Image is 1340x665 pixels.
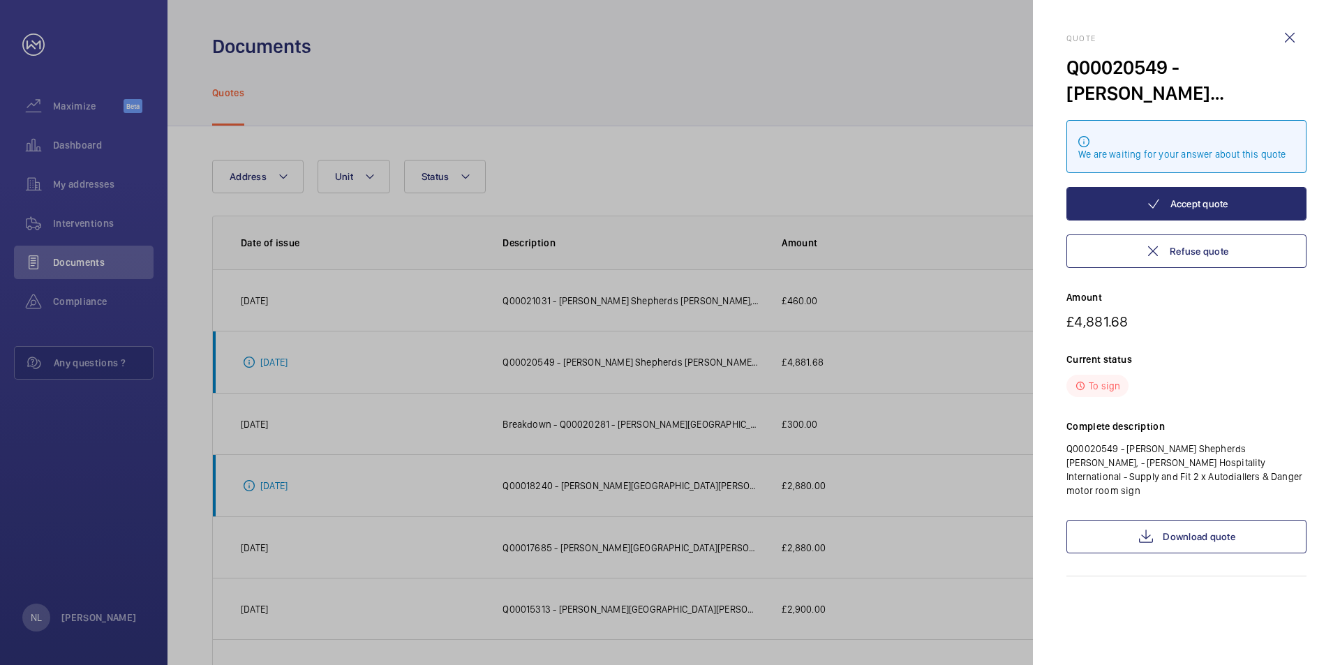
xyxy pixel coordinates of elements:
[1066,352,1306,366] p: Current status
[1089,379,1120,393] p: To sign
[1066,290,1306,304] p: Amount
[1066,234,1306,268] button: Refuse quote
[1066,54,1306,106] div: Q00020549 - [PERSON_NAME] Shepherds [PERSON_NAME], - [PERSON_NAME] Hospitality International - Su...
[1066,520,1306,553] a: Download quote
[1066,442,1306,498] p: Q00020549 - [PERSON_NAME] Shepherds [PERSON_NAME], - [PERSON_NAME] Hospitality International - Su...
[1066,419,1306,433] p: Complete description
[1078,147,1295,161] div: We are waiting for your answer about this quote
[1066,313,1306,330] p: £4,881.68
[1066,187,1306,221] button: Accept quote
[1066,33,1306,43] h2: Quote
